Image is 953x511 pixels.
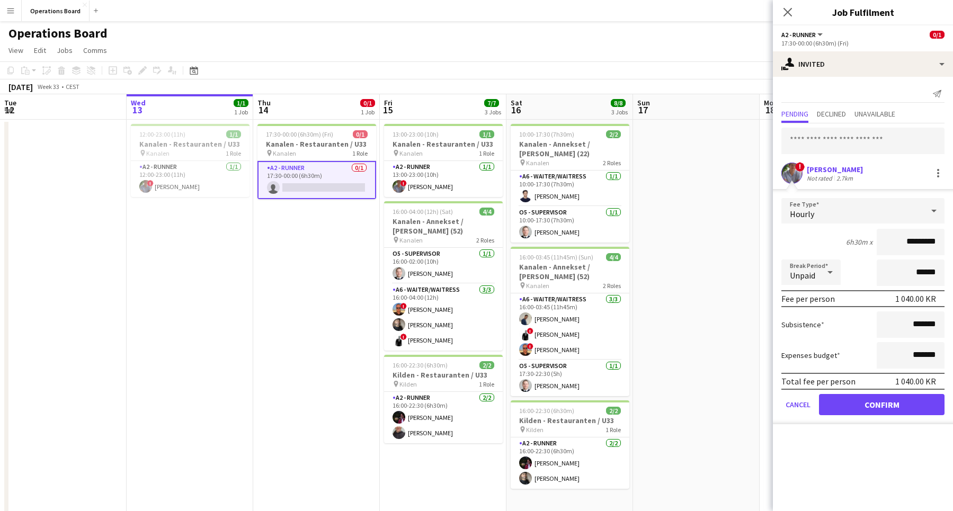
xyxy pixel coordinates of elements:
div: 3 Jobs [485,108,501,116]
span: Kilden [399,380,417,388]
div: 6h30m x [846,237,872,247]
h3: Kanalen - Restauranten / U33 [131,139,250,149]
span: Declined [817,110,846,118]
button: A2 - RUNNER [781,31,824,39]
app-card-role: A2 - RUNNER2/216:00-22:30 (6h30m)[PERSON_NAME][PERSON_NAME] [511,437,629,489]
app-job-card: 16:00-03:45 (11h45m) (Sun)4/4Kanalen - Annekset / [PERSON_NAME] (52) Kanalen2 RolesA6 - WAITER/WA... [511,247,629,396]
span: 13:00-23:00 (10h) [393,130,439,138]
span: 2 Roles [603,159,621,167]
span: Sun [637,98,650,107]
span: Comms [83,46,107,55]
span: 1 Role [605,426,621,434]
label: Expenses budget [781,351,840,360]
div: 1 Job [234,108,248,116]
div: 17:30-00:00 (6h30m) (Fri) [781,39,945,47]
app-job-card: 17:30-00:00 (6h30m) (Fri)0/1Kanalen - Restauranten / U33 Kanalen1 RoleA2 - RUNNER0/117:30-00:00 (... [257,124,376,199]
h3: Kanalen - Annekset / [PERSON_NAME] (52) [511,262,629,281]
span: ! [400,180,407,186]
span: 1 Role [479,380,494,388]
span: A2 - RUNNER [781,31,816,39]
span: Kanalen [526,282,549,290]
span: Kanalen [399,149,423,157]
span: Kilden [526,426,544,434]
span: Unavailable [854,110,895,118]
button: Confirm [819,394,945,415]
span: Hourly [790,209,814,219]
div: Fee per person [781,293,835,304]
app-card-role: A6 - WAITER/WAITRESS3/316:00-04:00 (12h)![PERSON_NAME][PERSON_NAME]![PERSON_NAME] [384,284,503,351]
h3: Kilden - Restauranten / U33 [384,370,503,380]
span: Wed [131,98,146,107]
div: 1 040.00 KR [895,293,936,304]
span: 16:00-03:45 (11h45m) (Sun) [519,253,593,261]
app-card-role: O5 - SUPERVISOR1/117:30-22:30 (5h)[PERSON_NAME] [511,360,629,396]
span: 1/1 [479,130,494,138]
span: ! [527,328,533,334]
span: 2 Roles [476,236,494,244]
div: 1 040.00 KR [895,376,936,387]
span: 4/4 [479,208,494,216]
span: 2/2 [606,407,621,415]
span: ! [400,303,407,309]
div: [DATE] [8,82,33,92]
span: 16:00-04:00 (12h) (Sat) [393,208,453,216]
app-card-role: O5 - SUPERVISOR1/110:00-17:30 (7h30m)[PERSON_NAME] [511,207,629,243]
h3: Kilden - Restauranten / U33 [511,416,629,425]
span: ! [400,334,407,340]
button: Operations Board [22,1,90,21]
span: Kanalen [273,149,296,157]
span: 1 Role [479,149,494,157]
span: 7/7 [484,99,499,107]
app-job-card: 16:00-22:30 (6h30m)2/2Kilden - Restauranten / U33 Kilden1 RoleA2 - RUNNER2/216:00-22:30 (6h30m)[P... [384,355,503,443]
div: Not rated [807,174,834,182]
span: Fri [384,98,393,107]
span: Pending [781,110,808,118]
span: Thu [257,98,271,107]
span: ! [147,180,154,186]
span: 16:00-22:30 (6h30m) [393,361,448,369]
span: 1/1 [234,99,248,107]
span: 0/1 [353,130,368,138]
span: 17 [636,104,650,116]
app-job-card: 10:00-17:30 (7h30m)2/2Kanalen - Annekset / [PERSON_NAME] (22) Kanalen2 RolesA6 - WAITER/WAITRESS1... [511,124,629,243]
a: Edit [30,43,50,57]
span: 13 [129,104,146,116]
h3: Kanalen - Annekset / [PERSON_NAME] (22) [511,139,629,158]
span: 8/8 [611,99,626,107]
span: 0/1 [930,31,945,39]
span: Tue [4,98,16,107]
span: Kanalen [146,149,170,157]
span: Kanalen [399,236,423,244]
span: Mon [764,98,778,107]
a: View [4,43,28,57]
app-job-card: 16:00-22:30 (6h30m)2/2Kilden - Restauranten / U33 Kilden1 RoleA2 - RUNNER2/216:00-22:30 (6h30m)[P... [511,400,629,489]
app-card-role: A6 - WAITER/WAITRESS1/110:00-17:30 (7h30m)[PERSON_NAME] [511,171,629,207]
h3: Kanalen - Restauranten / U33 [257,139,376,149]
span: 1/1 [226,130,241,138]
a: Jobs [52,43,77,57]
app-card-role: A2 - RUNNER0/117:30-00:00 (6h30m) [257,161,376,199]
span: ! [527,343,533,349]
app-job-card: 16:00-04:00 (12h) (Sat)4/4Kanalen - Annekset / [PERSON_NAME] (52) Kanalen2 RolesO5 - SUPERVISOR1/... [384,201,503,351]
div: 3 Jobs [611,108,628,116]
label: Subsistence [781,320,824,329]
app-card-role: A2 - RUNNER2/216:00-22:30 (6h30m)[PERSON_NAME][PERSON_NAME] [384,392,503,443]
span: 2/2 [479,361,494,369]
div: CEST [66,83,79,91]
span: 1 Role [352,149,368,157]
app-job-card: 12:00-23:00 (11h)1/1Kanalen - Restauranten / U33 Kanalen1 RoleA2 - RUNNER1/112:00-23:00 (11h)![PE... [131,124,250,197]
app-job-card: 13:00-23:00 (10h)1/1Kanalen - Restauranten / U33 Kanalen1 RoleA2 - RUNNER1/113:00-23:00 (10h)![PE... [384,124,503,197]
span: Unpaid [790,270,815,281]
h3: Job Fulfilment [773,5,953,19]
span: 16:00-22:30 (6h30m) [519,407,574,415]
app-card-role: O5 - SUPERVISOR1/116:00-02:00 (10h)[PERSON_NAME] [384,248,503,284]
span: 12:00-23:00 (11h) [139,130,185,138]
span: Week 33 [35,83,61,91]
span: 0/1 [360,99,375,107]
a: Comms [79,43,111,57]
div: 1 Job [361,108,375,116]
span: 16 [509,104,522,116]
